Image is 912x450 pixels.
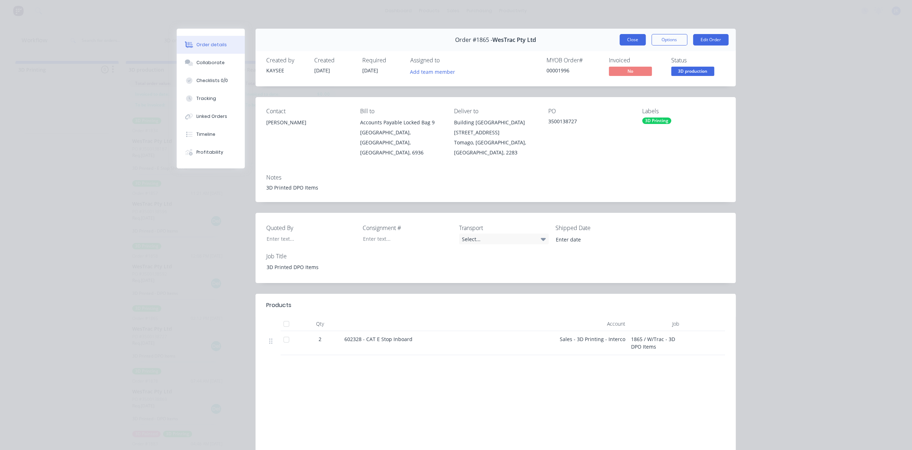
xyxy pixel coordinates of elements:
span: 602328 - CAT E Stop Inboard [344,336,412,343]
div: MYOB Order # [546,57,600,64]
div: Assigned to [410,57,482,64]
div: Job [628,317,682,331]
span: [DATE] [362,67,378,74]
div: Tracking [196,95,216,102]
button: Timeline [177,125,245,143]
div: Invoiced [609,57,663,64]
button: Edit Order [693,34,729,46]
button: Profitability [177,143,245,161]
div: Required [362,57,402,64]
button: Tracking [177,90,245,107]
button: Add team member [406,67,459,76]
div: 3D Printed DPO Items [266,184,725,191]
div: Bill to [360,108,443,115]
div: Collaborate [196,59,225,66]
span: 2 [319,335,321,343]
div: Checklists 0/0 [196,77,228,84]
div: Status [671,57,725,64]
span: [DATE] [314,67,330,74]
div: 1865 / W/Trac - 3D DPO Items [628,331,682,355]
div: Account [557,317,628,331]
button: Collaborate [177,54,245,72]
div: Building [GEOGRAPHIC_DATA][STREET_ADDRESS] [454,118,536,138]
div: [GEOGRAPHIC_DATA], [GEOGRAPHIC_DATA], [GEOGRAPHIC_DATA], 6936 [360,128,443,158]
input: Enter date [551,234,640,245]
div: Notes [266,174,725,181]
div: Building [GEOGRAPHIC_DATA][STREET_ADDRESS]Tomago, [GEOGRAPHIC_DATA], [GEOGRAPHIC_DATA], 2283 [454,118,536,158]
div: Profitability [196,149,223,155]
div: PO [548,108,631,115]
div: Products [266,301,291,310]
label: Shipped Date [555,224,645,232]
label: Transport [459,224,549,232]
label: Quoted By [266,224,356,232]
div: 3500138727 [548,118,631,128]
div: Contact [266,108,349,115]
button: Linked Orders [177,107,245,125]
label: Job Title [266,252,356,260]
div: Order details [196,42,227,48]
div: Accounts Payable Locked Bag 9[GEOGRAPHIC_DATA], [GEOGRAPHIC_DATA], [GEOGRAPHIC_DATA], 6936 [360,118,443,158]
div: Created [314,57,354,64]
div: Timeline [196,131,215,138]
button: Add team member [410,67,459,76]
div: KAYSEE [266,67,306,74]
div: Deliver to [454,108,536,115]
span: WesTrac Pty Ltd [492,37,536,43]
span: Order #1865 - [455,37,492,43]
button: Options [651,34,687,46]
div: Tomago, [GEOGRAPHIC_DATA], [GEOGRAPHIC_DATA], 2283 [454,138,536,158]
button: Checklists 0/0 [177,72,245,90]
div: 3D Printed DPO Items [261,262,350,272]
div: Created by [266,57,306,64]
button: Close [620,34,646,46]
div: Select... [459,234,549,244]
button: 3D production [671,67,714,77]
div: [PERSON_NAME] [266,118,349,128]
div: Accounts Payable Locked Bag 9 [360,118,443,128]
div: Linked Orders [196,113,227,120]
button: Order details [177,36,245,54]
span: 3D production [671,67,714,76]
span: No [609,67,652,76]
div: 3D Printing [642,118,671,124]
div: Qty [299,317,342,331]
div: 00001996 [546,67,600,74]
div: Labels [642,108,725,115]
div: Sales - 3D Printing - Interco [557,331,628,355]
div: [PERSON_NAME] [266,118,349,140]
label: Consignment # [363,224,452,232]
